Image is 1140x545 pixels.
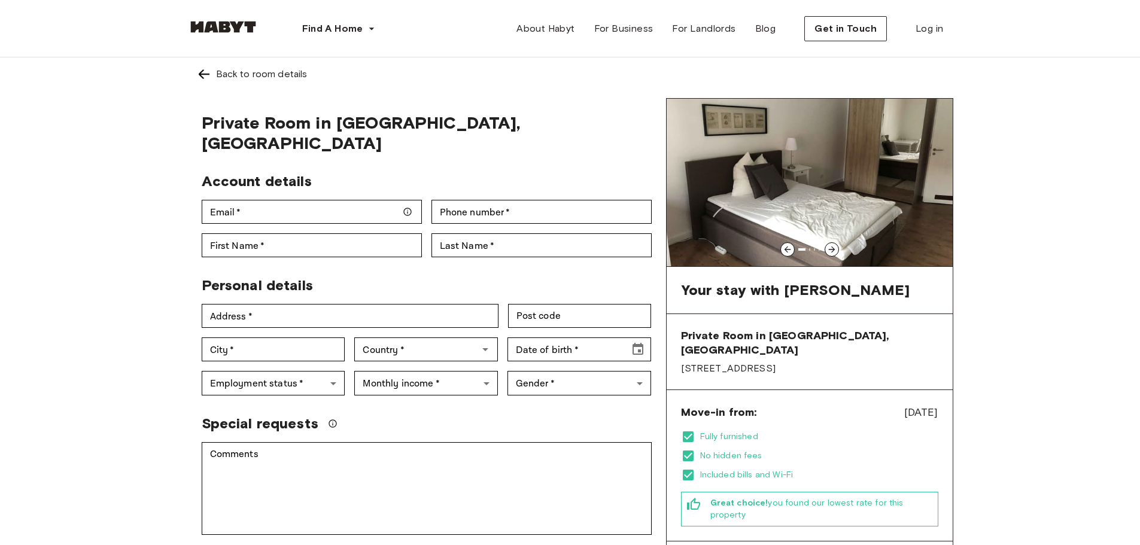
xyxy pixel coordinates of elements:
a: Left pointing arrowBack to room details [187,57,953,91]
span: Log in [916,22,943,36]
b: Great choice! [710,498,768,508]
div: Email [202,200,422,224]
div: Post code [508,304,652,328]
div: First Name [202,233,422,257]
span: Blog [755,22,776,36]
span: [DATE] [904,404,938,420]
div: Phone number [431,200,652,224]
div: City [202,337,345,361]
a: Log in [906,17,953,41]
a: Blog [746,17,786,41]
span: Personal details [202,276,313,294]
div: Address [202,304,498,328]
svg: Make sure your email is correct — we'll send your booking details there. [403,207,412,217]
div: Comments [202,442,652,535]
button: Get in Touch [804,16,887,41]
span: Get in Touch [814,22,877,36]
span: Move-in from: [681,405,757,419]
span: [STREET_ADDRESS] [681,362,938,375]
button: Open [477,341,494,358]
a: For Business [585,17,663,41]
span: Special requests [202,415,318,433]
div: Last Name [431,233,652,257]
span: For Landlords [672,22,735,36]
span: you found our lowest rate for this property [710,497,933,521]
span: Included bills and Wi-Fi [700,469,938,481]
span: Fully furnished [700,431,938,443]
span: Find A Home [302,22,363,36]
img: Habyt [187,21,259,33]
button: Choose date [626,337,650,361]
a: About Habyt [507,17,584,41]
img: Left pointing arrow [197,67,211,81]
span: For Business [594,22,653,36]
span: About Habyt [516,22,574,36]
span: No hidden fees [700,450,938,462]
button: Find A Home [293,17,385,41]
span: Account details [202,172,312,190]
div: Back to room details [216,67,308,81]
svg: We'll do our best to accommodate your request, but please note we can't guarantee it will be poss... [328,419,338,428]
span: Private Room in [GEOGRAPHIC_DATA], [GEOGRAPHIC_DATA] [681,328,938,357]
span: Private Room in [GEOGRAPHIC_DATA], [GEOGRAPHIC_DATA] [202,112,652,153]
img: Image of the room [667,99,953,266]
span: Your stay with [PERSON_NAME] [681,281,910,299]
a: For Landlords [662,17,745,41]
